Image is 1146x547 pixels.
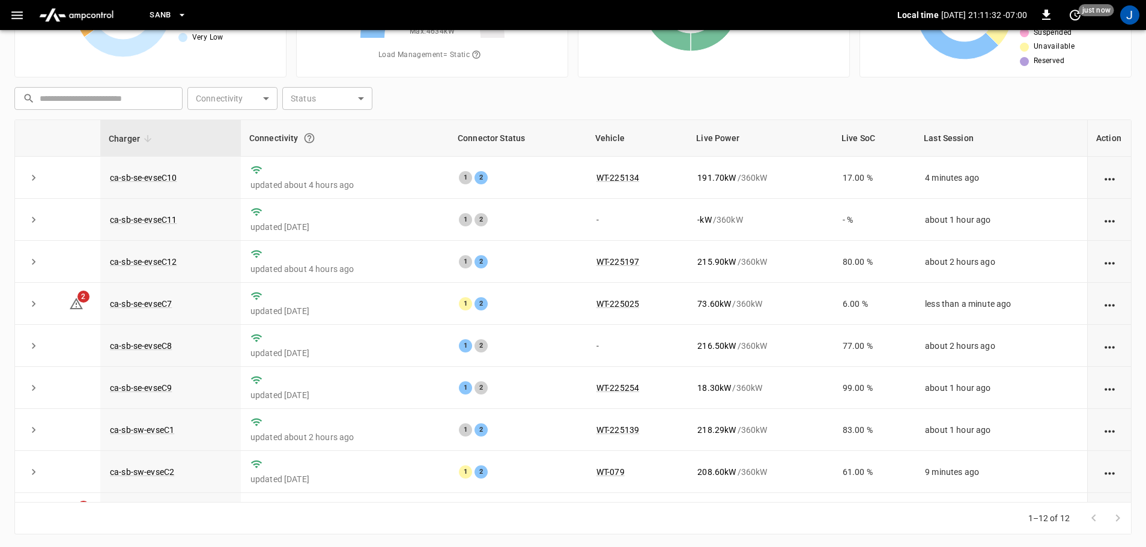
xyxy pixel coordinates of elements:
[1102,424,1117,436] div: action cell options
[250,221,440,233] p: updated [DATE]
[474,465,488,479] div: 2
[697,424,736,436] p: 218.29 kW
[250,431,440,443] p: updated about 2 hours ago
[77,291,89,303] span: 2
[459,423,472,437] div: 1
[1102,214,1117,226] div: action cell options
[474,339,488,352] div: 2
[25,253,43,271] button: expand row
[833,241,915,283] td: 80.00 %
[449,120,587,157] th: Connector Status
[833,157,915,199] td: 17.00 %
[897,9,939,21] p: Local time
[1102,172,1117,184] div: action cell options
[410,26,455,38] span: Max. 4634 kW
[596,173,639,183] a: WT-225134
[474,213,488,226] div: 2
[1066,5,1085,25] button: set refresh interval
[1102,256,1117,268] div: action cell options
[915,451,1087,493] td: 9 minutes ago
[915,325,1087,367] td: about 2 hours ago
[1028,512,1070,524] p: 1–12 of 12
[25,295,43,313] button: expand row
[697,172,823,184] div: / 360 kW
[459,297,472,310] div: 1
[474,423,488,437] div: 2
[474,297,488,310] div: 2
[833,120,915,157] th: Live SoC
[697,424,823,436] div: / 360 kW
[145,4,192,27] button: SanB
[459,171,472,184] div: 1
[1120,5,1139,25] div: profile-icon
[110,299,172,309] a: ca-sb-se-evseC7
[915,283,1087,325] td: less than a minute ago
[915,157,1087,199] td: 4 minutes ago
[474,171,488,184] div: 2
[587,493,688,535] td: -
[833,283,915,325] td: 6.00 %
[25,421,43,439] button: expand row
[697,298,823,310] div: / 360 kW
[596,383,639,393] a: WT-225254
[587,199,688,241] td: -
[915,409,1087,451] td: about 1 hour ago
[467,45,486,65] button: The system is using AmpEdge-configured limits for static load managment. Depending on your config...
[459,213,472,226] div: 1
[697,172,736,184] p: 191.70 kW
[250,263,440,275] p: updated about 4 hours ago
[1087,120,1131,157] th: Action
[250,473,440,485] p: updated [DATE]
[697,382,823,394] div: / 360 kW
[688,120,833,157] th: Live Power
[697,340,736,352] p: 216.50 kW
[697,466,736,478] p: 208.60 kW
[915,367,1087,409] td: about 1 hour ago
[697,340,823,352] div: / 360 kW
[250,347,440,359] p: updated [DATE]
[110,383,172,393] a: ca-sb-se-evseC9
[596,425,639,435] a: WT-225139
[250,389,440,401] p: updated [DATE]
[459,465,472,479] div: 1
[459,339,472,352] div: 1
[833,493,915,535] td: - %
[110,467,174,477] a: ca-sb-sw-evseC2
[915,493,1087,535] td: about 1 hour ago
[25,169,43,187] button: expand row
[459,255,472,268] div: 1
[25,463,43,481] button: expand row
[250,305,440,317] p: updated [DATE]
[250,179,440,191] p: updated about 4 hours ago
[1102,382,1117,394] div: action cell options
[915,199,1087,241] td: about 1 hour ago
[697,256,736,268] p: 215.90 kW
[596,257,639,267] a: WT-225197
[915,241,1087,283] td: about 2 hours ago
[25,379,43,397] button: expand row
[192,32,223,44] span: Very Low
[109,131,156,146] span: Charger
[697,214,823,226] div: / 360 kW
[459,381,472,394] div: 1
[378,45,486,65] span: Load Management = Static
[697,382,731,394] p: 18.30 kW
[833,325,915,367] td: 77.00 %
[1102,340,1117,352] div: action cell options
[587,120,688,157] th: Vehicle
[697,256,823,268] div: / 360 kW
[110,215,177,225] a: ca-sb-se-evseC11
[34,4,118,26] img: ampcontrol.io logo
[915,120,1087,157] th: Last Session
[110,425,174,435] a: ca-sb-sw-evseC1
[1034,27,1072,39] span: Suspended
[1102,298,1117,310] div: action cell options
[110,173,177,183] a: ca-sb-se-evseC10
[833,367,915,409] td: 99.00 %
[69,298,83,308] a: 2
[833,199,915,241] td: - %
[1102,466,1117,478] div: action cell options
[697,298,731,310] p: 73.60 kW
[1079,4,1114,16] span: just now
[299,127,320,149] button: Connection between the charger and our software.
